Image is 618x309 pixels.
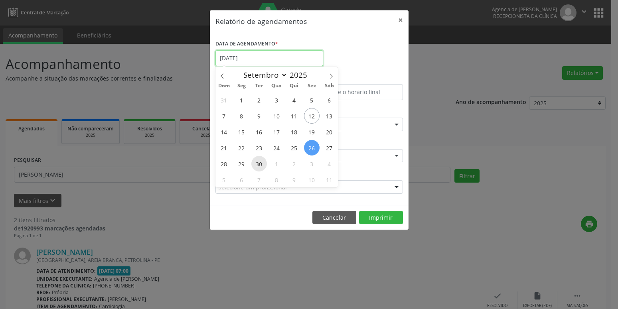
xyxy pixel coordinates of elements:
[269,156,284,171] span: Outubro 1, 2025
[285,83,303,89] span: Qui
[311,84,403,100] input: Selecione o horário final
[286,140,302,155] span: Setembro 25, 2025
[269,124,284,140] span: Setembro 17, 2025
[304,108,320,124] span: Setembro 12, 2025
[251,124,267,140] span: Setembro 16, 2025
[269,140,284,155] span: Setembro 24, 2025
[216,92,232,108] span: Agosto 31, 2025
[251,92,267,108] span: Setembro 2, 2025
[268,83,285,89] span: Qua
[286,92,302,108] span: Setembro 4, 2025
[218,183,287,191] span: Selecione um profissional
[251,156,267,171] span: Setembro 30, 2025
[304,92,320,108] span: Setembro 5, 2025
[320,83,338,89] span: Sáb
[322,108,337,124] span: Setembro 13, 2025
[216,172,232,187] span: Outubro 5, 2025
[311,72,403,84] label: ATÉ
[269,108,284,124] span: Setembro 10, 2025
[216,156,232,171] span: Setembro 28, 2025
[234,156,249,171] span: Setembro 29, 2025
[215,38,278,50] label: DATA DE AGENDAMENTO
[233,83,250,89] span: Seg
[216,140,232,155] span: Setembro 21, 2025
[312,211,356,224] button: Cancelar
[286,108,302,124] span: Setembro 11, 2025
[304,124,320,140] span: Setembro 19, 2025
[304,172,320,187] span: Outubro 10, 2025
[286,156,302,171] span: Outubro 2, 2025
[234,172,249,187] span: Outubro 6, 2025
[286,172,302,187] span: Outubro 9, 2025
[215,50,323,66] input: Selecione uma data ou intervalo
[359,211,403,224] button: Imprimir
[322,140,337,155] span: Setembro 27, 2025
[303,83,320,89] span: Sex
[269,92,284,108] span: Setembro 3, 2025
[251,140,267,155] span: Setembro 23, 2025
[322,124,337,140] span: Setembro 20, 2025
[240,69,288,81] select: Month
[215,16,307,26] h5: Relatório de agendamentos
[234,108,249,124] span: Setembro 8, 2025
[250,83,268,89] span: Ter
[234,92,249,108] span: Setembro 1, 2025
[215,83,233,89] span: Dom
[286,124,302,140] span: Setembro 18, 2025
[304,140,320,155] span: Setembro 26, 2025
[322,172,337,187] span: Outubro 11, 2025
[322,156,337,171] span: Outubro 4, 2025
[304,156,320,171] span: Outubro 3, 2025
[234,124,249,140] span: Setembro 15, 2025
[269,172,284,187] span: Outubro 8, 2025
[393,10,409,30] button: Close
[251,172,267,187] span: Outubro 7, 2025
[322,92,337,108] span: Setembro 6, 2025
[216,108,232,124] span: Setembro 7, 2025
[287,70,314,80] input: Year
[251,108,267,124] span: Setembro 9, 2025
[216,124,232,140] span: Setembro 14, 2025
[234,140,249,155] span: Setembro 22, 2025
